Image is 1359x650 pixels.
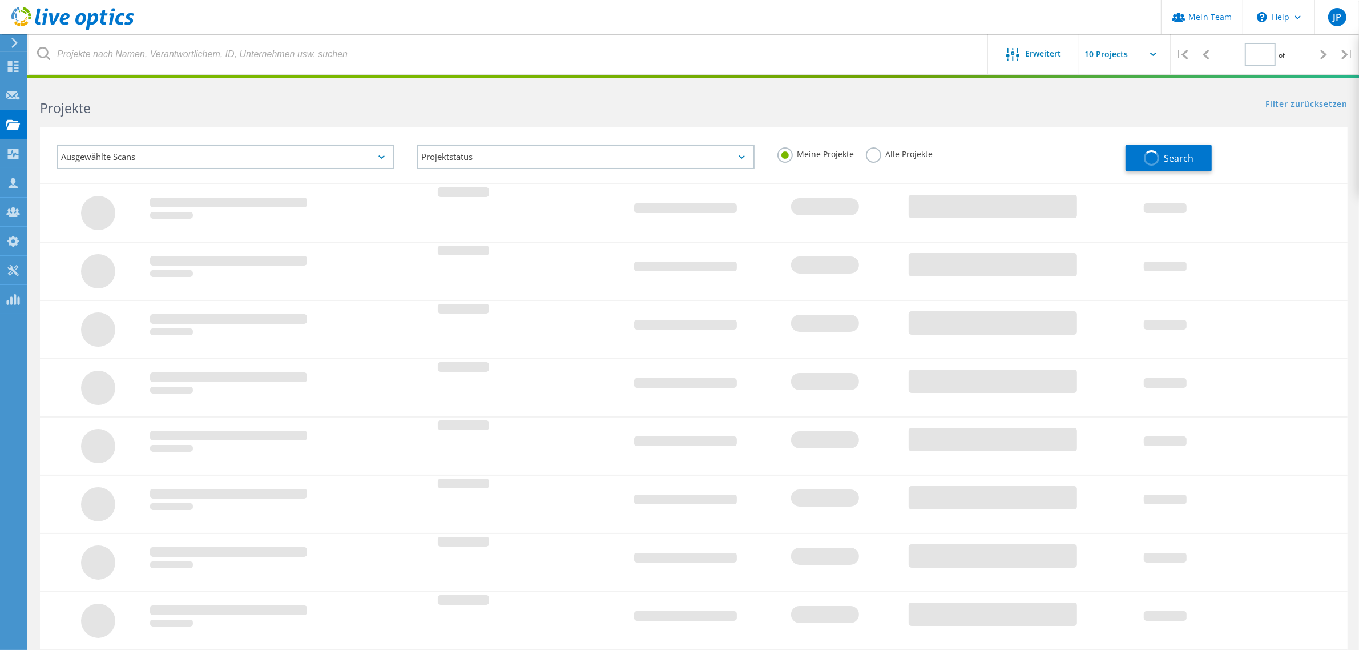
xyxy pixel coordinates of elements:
div: Ausgewählte Scans [57,145,394,169]
label: Meine Projekte [777,147,854,158]
input: Projekte nach Namen, Verantwortlichem, ID, Unternehmen usw. suchen [29,34,989,74]
div: Projektstatus [417,145,755,169]
label: Alle Projekte [866,147,933,158]
svg: \n [1257,12,1267,22]
a: Live Optics Dashboard [11,24,134,32]
a: Filter zurücksetzen [1266,100,1348,110]
span: JP [1333,13,1341,22]
button: Search [1126,145,1212,171]
div: | [1336,34,1359,75]
b: Projekte [40,99,91,117]
span: Search [1164,152,1193,164]
span: Erweitert [1025,50,1061,58]
span: of [1279,50,1285,60]
div: | [1171,34,1194,75]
